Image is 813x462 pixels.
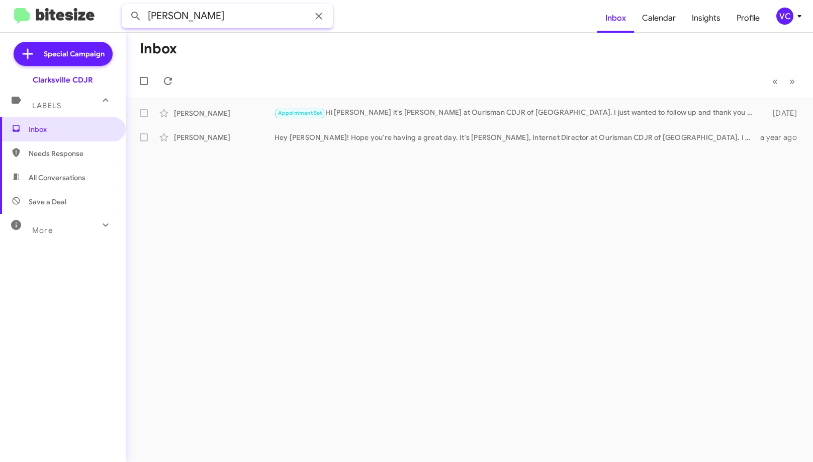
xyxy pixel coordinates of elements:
span: Save a Deal [29,197,66,207]
button: VC [768,8,802,25]
div: Clarksville CDJR [33,75,93,85]
h1: Inbox [140,41,177,57]
div: VC [776,8,793,25]
span: » [789,75,795,88]
a: Insights [684,4,729,33]
div: [PERSON_NAME] [174,132,275,142]
button: Next [783,71,801,92]
div: [DATE] [759,108,805,118]
span: Inbox [29,124,114,134]
input: Search [122,4,333,28]
button: Previous [766,71,784,92]
a: Inbox [597,4,634,33]
div: a year ago [759,132,805,142]
span: Appointment Set [278,110,322,116]
a: Profile [729,4,768,33]
span: Special Campaign [44,49,105,59]
span: Labels [32,101,61,110]
div: Hey [PERSON_NAME]! Hope you're having a great day. It's [PERSON_NAME], Internet Director at Ouris... [275,132,759,142]
span: More [32,226,53,235]
a: Special Campaign [14,42,113,66]
span: « [772,75,778,88]
nav: Page navigation example [767,71,801,92]
span: Needs Response [29,148,114,159]
div: Hi [PERSON_NAME] it's [PERSON_NAME] at Ourisman CDJR of [GEOGRAPHIC_DATA]. I just wanted to follo... [275,107,759,119]
span: All Conversations [29,173,85,183]
a: Calendar [634,4,684,33]
div: [PERSON_NAME] [174,108,275,118]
